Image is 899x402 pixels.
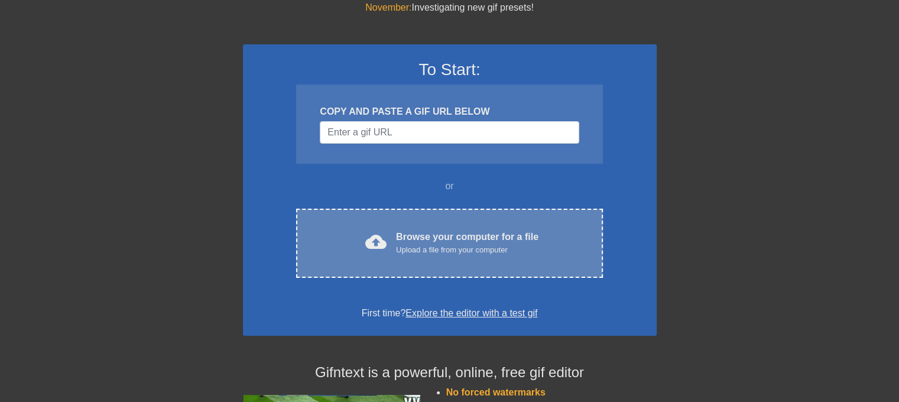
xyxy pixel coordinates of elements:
span: No forced watermarks [446,387,546,397]
span: cloud_upload [365,231,387,252]
h4: Gifntext is a powerful, online, free gif editor [243,364,657,381]
a: Explore the editor with a test gif [405,308,537,318]
div: or [274,179,626,193]
h3: To Start: [258,60,641,80]
div: Browse your computer for a file [396,230,538,256]
input: Username [320,121,579,144]
div: COPY AND PASTE A GIF URL BELOW [320,105,579,119]
div: Investigating new gif presets! [243,1,657,15]
div: Upload a file from your computer [396,244,538,256]
div: First time? [258,306,641,320]
span: November: [365,2,411,12]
